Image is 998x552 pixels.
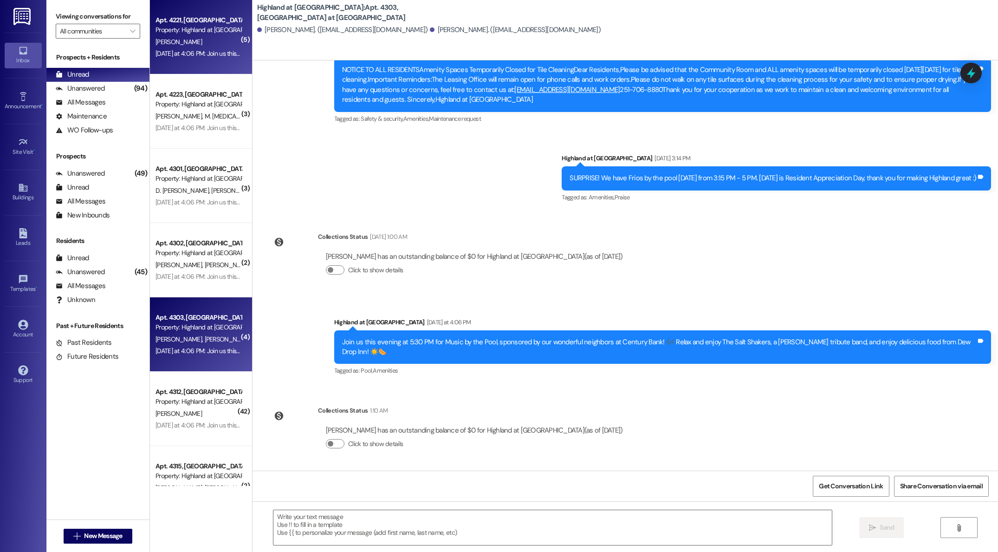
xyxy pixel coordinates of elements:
span: [PERSON_NAME] [156,261,205,269]
div: Past Residents [56,338,112,348]
div: SURPRISE! We have Frios by the pool [DATE] from 3:15 PM - 5 PM. [DATE] is Resident Appreciation D... [570,173,976,183]
a: Inbox [5,43,42,68]
i:  [869,524,876,532]
span: [PERSON_NAME] [156,484,205,492]
div: [PERSON_NAME]. ([EMAIL_ADDRESS][DOMAIN_NAME]) [257,25,428,35]
div: Property: Highland at [GEOGRAPHIC_DATA] [156,248,241,258]
span: Safety & security , [361,115,403,123]
div: Residents [46,236,149,246]
div: NOTICE TO ALL RESIDENTSAmenity Spaces Temporarily Closed for Tile CleaningDear Residents,Please b... [342,65,976,105]
div: [DATE] 1:00 AM [368,232,407,242]
div: [DATE] at 4:06 PM: Join us this evening at 5:30 PM for Music by the Pool, sponsored by our wonder... [156,347,828,355]
div: Tagged as: [334,112,991,125]
button: Send [859,517,904,538]
div: WO Follow-ups [56,125,113,135]
span: [PERSON_NAME] [204,261,251,269]
div: Apt. 4301, [GEOGRAPHIC_DATA] at [GEOGRAPHIC_DATA] [156,164,241,174]
div: Apt. 4315, [GEOGRAPHIC_DATA] at [GEOGRAPHIC_DATA] [156,461,241,471]
div: Prospects [46,151,149,161]
a: Site Visit • [5,134,42,159]
div: Unread [56,183,89,192]
div: [PERSON_NAME] has an outstanding balance of $0 for Highland at [GEOGRAPHIC_DATA] (as of [DATE]) [326,252,623,262]
span: Maintenance request [429,115,481,123]
div: Tagged as: [334,364,991,377]
div: Unanswered [56,267,105,277]
label: Click to show details [348,439,403,449]
span: Get Conversation Link [819,481,883,491]
span: Amenities [373,367,398,375]
div: Apt. 4312, [GEOGRAPHIC_DATA] at [GEOGRAPHIC_DATA] [156,387,241,397]
div: Unread [56,70,89,79]
div: Collections Status [318,406,368,415]
div: Prospects + Residents [46,53,149,62]
div: [DATE] at 4:06 PM: Join us this evening at 5:30 PM for Music by the Pool, sponsored by our wonder... [156,421,828,429]
button: Share Conversation via email [894,476,989,497]
span: Praise [615,193,630,201]
div: [PERSON_NAME]. ([EMAIL_ADDRESS][DOMAIN_NAME]) [430,25,601,35]
div: Unanswered [56,84,105,93]
div: Apt. 4303, [GEOGRAPHIC_DATA] at [GEOGRAPHIC_DATA] [156,313,241,322]
a: Support [5,362,42,388]
div: (49) [132,166,149,181]
span: [PERSON_NAME]-[GEOGRAPHIC_DATA] [211,186,320,195]
div: [DATE] at 4:06 PM: Join us this evening at 5:30 PM for Music by the Pool, sponsored by our wonder... [156,124,828,132]
div: [DATE] at 4:06 PM: Join us this evening at 5:30 PM for Music by the Pool, sponsored by our wonder... [156,272,828,281]
div: Highland at [GEOGRAPHIC_DATA] [562,153,991,166]
div: Future Residents [56,352,118,361]
div: Unread [56,253,89,263]
span: M. [MEDICAL_DATA] [204,112,258,120]
span: New Message [84,531,122,541]
div: All Messages [56,197,105,206]
button: Get Conversation Link [813,476,889,497]
span: • [33,147,35,154]
span: Send [880,523,894,532]
div: Property: Highland at [GEOGRAPHIC_DATA] [156,471,241,481]
div: Join us this evening at 5:30 PM for Music by the Pool, sponsored by our wonderful neighbors at Ce... [342,337,976,357]
div: [DATE] at 4:06 PM: Join us this evening at 5:30 PM for Music by the Pool, sponsored by our wonder... [156,198,828,206]
div: Property: Highland at [GEOGRAPHIC_DATA] [156,25,241,35]
a: Buildings [5,180,42,205]
div: [DATE] at 4:06 PM [425,317,471,327]
a: [EMAIL_ADDRESS][DOMAIN_NAME] [514,85,620,94]
a: Templates • [5,271,42,296]
a: Leads [5,225,42,250]
span: [PERSON_NAME] [156,38,202,46]
div: All Messages [56,281,105,291]
span: [PERSON_NAME] [156,335,205,343]
div: Property: Highland at [GEOGRAPHIC_DATA] [156,174,241,184]
b: Highland at [GEOGRAPHIC_DATA]: Apt. 4303, [GEOGRAPHIC_DATA] at [GEOGRAPHIC_DATA] [257,3,443,23]
img: ResiDesk Logo [13,8,32,25]
div: Highland at [GEOGRAPHIC_DATA] [334,317,991,330]
div: [PERSON_NAME] has an outstanding balance of $0 for Highland at [GEOGRAPHIC_DATA] (as of [DATE]) [326,426,623,435]
div: [DATE] 3:14 PM [652,153,690,163]
span: • [41,102,43,108]
div: Tagged as: [562,191,991,204]
div: Property: Highland at [GEOGRAPHIC_DATA] [156,322,241,332]
input: All communities [60,24,125,39]
div: Collections Status [318,232,368,242]
label: Click to show details [348,265,403,275]
div: (45) [132,265,149,279]
span: [PERSON_NAME] [204,484,251,492]
label: Viewing conversations for [56,9,140,24]
span: Pool , [361,367,373,375]
i:  [130,27,135,35]
button: New Message [64,529,132,544]
span: [PERSON_NAME] [204,335,251,343]
div: Apt. 4221, [GEOGRAPHIC_DATA] at [GEOGRAPHIC_DATA] [156,15,241,25]
div: Property: Highland at [GEOGRAPHIC_DATA] [156,99,241,109]
div: (94) [132,81,149,96]
div: Apt. 4302, [GEOGRAPHIC_DATA] at [GEOGRAPHIC_DATA] [156,238,241,248]
div: All Messages [56,98,105,107]
div: 1:10 AM [368,406,388,415]
div: Unknown [56,295,95,305]
a: Account [5,317,42,342]
span: Amenities , [403,115,429,123]
div: Unanswered [56,169,105,178]
div: [DATE] at 4:06 PM: Join us this evening at 5:30 PM for Music by the Pool, sponsored by our wonder... [156,49,828,58]
div: Past + Future Residents [46,321,149,331]
span: [PERSON_NAME] [156,409,202,418]
span: Share Conversation via email [900,481,983,491]
span: Amenities , [589,193,615,201]
div: Property: Highland at [GEOGRAPHIC_DATA] [156,397,241,407]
